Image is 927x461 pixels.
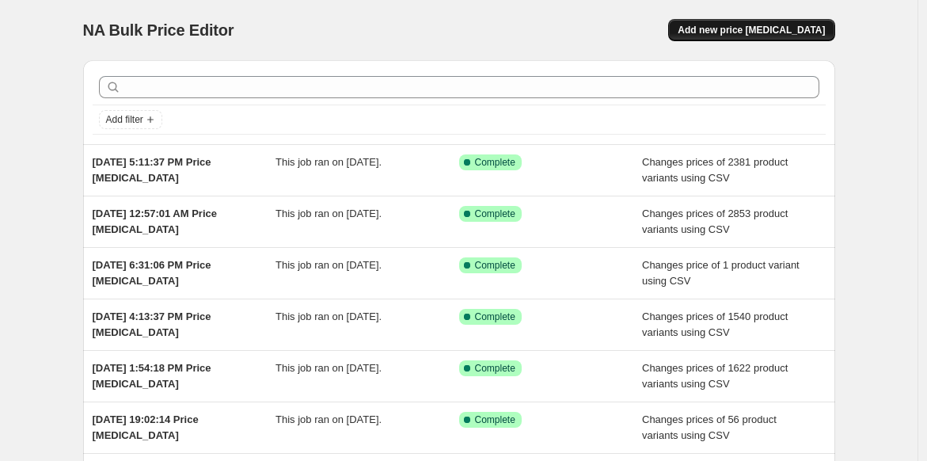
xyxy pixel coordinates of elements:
[642,156,788,184] span: Changes prices of 2381 product variants using CSV
[642,413,777,441] span: Changes prices of 56 product variants using CSV
[99,110,162,129] button: Add filter
[93,208,218,235] span: [DATE] 12:57:01 AM Price [MEDICAL_DATA]
[678,24,825,36] span: Add new price [MEDICAL_DATA]
[668,19,834,41] button: Add new price [MEDICAL_DATA]
[475,362,515,375] span: Complete
[275,156,382,168] span: This job ran on [DATE].
[275,413,382,425] span: This job ran on [DATE].
[475,311,515,323] span: Complete
[642,311,788,338] span: Changes prices of 1540 product variants using CSV
[642,259,800,287] span: Changes price of 1 product variant using CSV
[275,208,382,219] span: This job ran on [DATE].
[275,362,382,374] span: This job ran on [DATE].
[93,311,211,338] span: [DATE] 4:13:37 PM Price [MEDICAL_DATA]
[475,259,515,272] span: Complete
[475,413,515,426] span: Complete
[642,362,788,390] span: Changes prices of 1622 product variants using CSV
[93,362,211,390] span: [DATE] 1:54:18 PM Price [MEDICAL_DATA]
[275,311,382,322] span: This job ran on [DATE].
[106,113,143,126] span: Add filter
[475,208,515,220] span: Complete
[475,156,515,169] span: Complete
[275,259,382,271] span: This job ran on [DATE].
[83,21,234,39] span: NA Bulk Price Editor
[93,413,199,441] span: [DATE] 19:02:14 Price [MEDICAL_DATA]
[642,208,788,235] span: Changes prices of 2853 product variants using CSV
[93,156,211,184] span: [DATE] 5:11:37 PM Price [MEDICAL_DATA]
[93,259,211,287] span: [DATE] 6:31:06 PM Price [MEDICAL_DATA]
